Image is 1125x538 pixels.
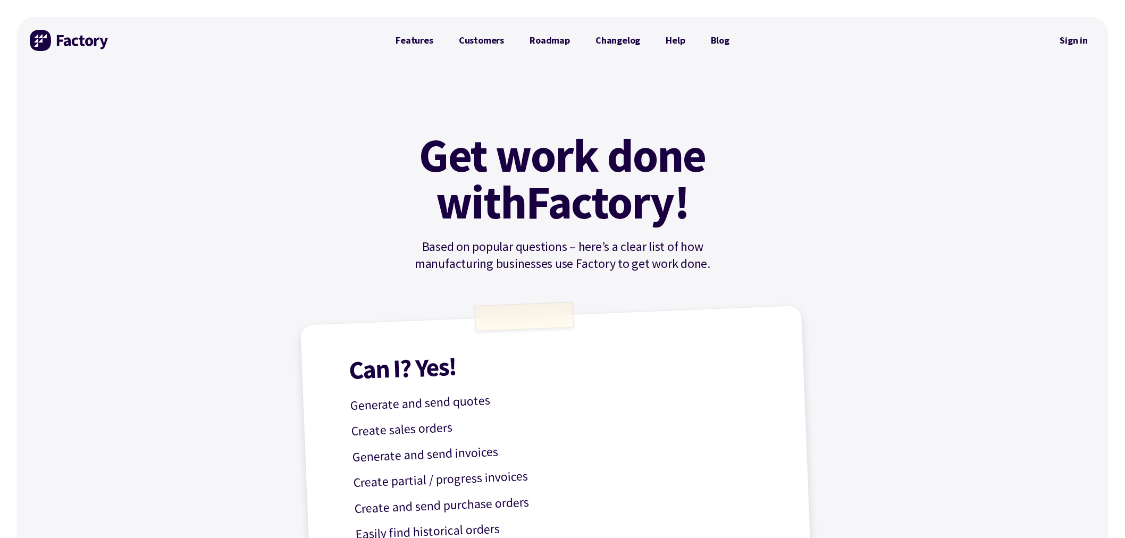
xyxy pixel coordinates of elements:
[698,30,742,51] a: Blog
[30,30,110,51] img: Factory
[352,431,777,468] p: Generate and send invoices
[383,30,742,51] nav: Primary Navigation
[653,30,698,51] a: Help
[349,341,774,383] h1: Can I? Yes!
[583,30,653,51] a: Changelog
[383,238,742,272] p: Based on popular questions – here’s a clear list of how manufacturing businesses use Factory to g...
[1052,28,1095,53] a: Sign in
[446,30,517,51] a: Customers
[403,132,722,225] h1: Get work done with
[517,30,583,51] a: Roadmap
[1052,28,1095,53] nav: Secondary Navigation
[350,379,775,416] p: Generate and send quotes
[354,482,779,519] p: Create and send purchase orders
[351,405,776,442] p: Create sales orders
[383,30,446,51] a: Features
[353,456,778,493] p: Create partial / progress invoices
[526,179,689,225] mark: Factory!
